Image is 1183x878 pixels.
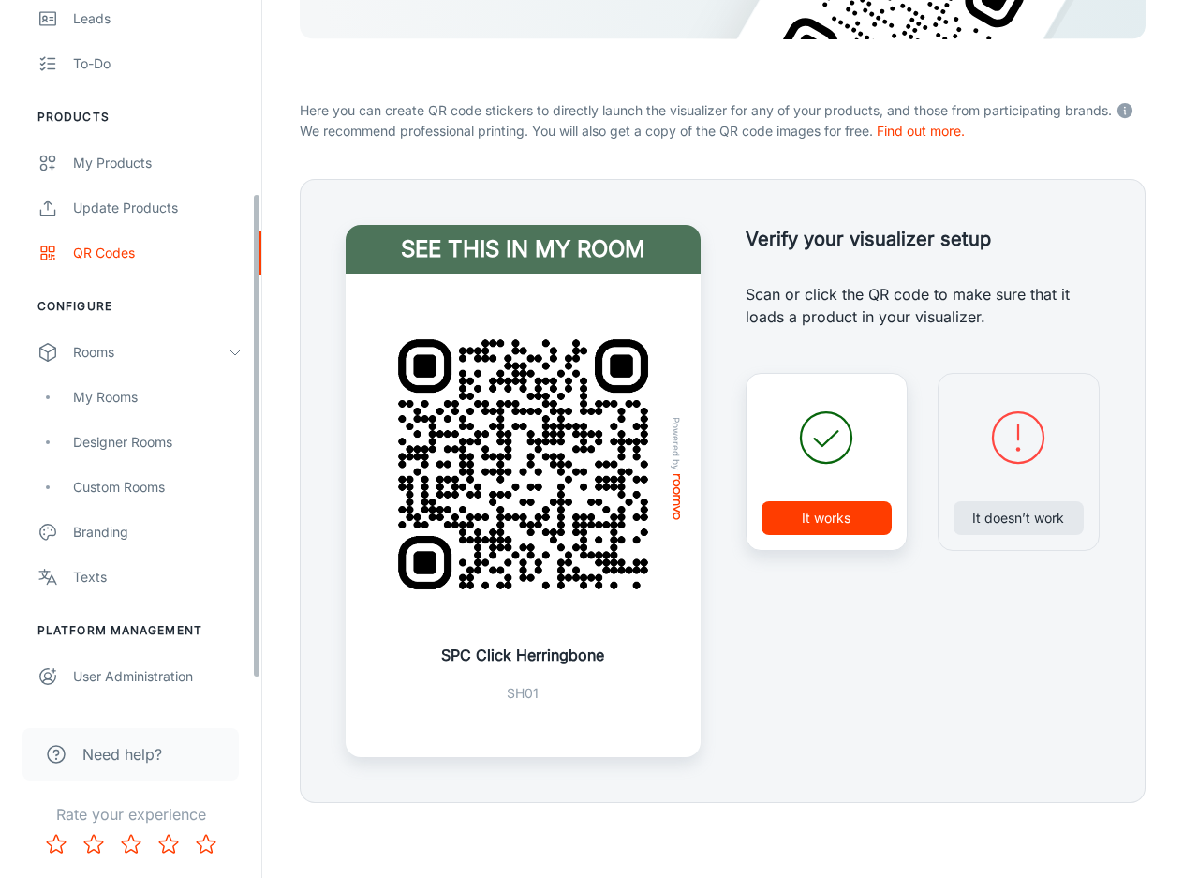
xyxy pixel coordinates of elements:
h5: Verify your visualizer setup [746,225,1101,253]
a: See this in my roomQR Code ExamplePowered byroomvoSPC Click HerringboneSH01 [346,225,701,757]
p: SH01 [441,683,604,704]
div: My Products [73,153,243,173]
p: Scan or click the QR code to make sure that it loads a product in your visualizer. [746,283,1101,328]
button: Rate 2 star [75,826,112,863]
span: Powered by [667,417,686,470]
p: We recommend professional printing. You will also get a copy of the QR code images for free. [300,121,1146,141]
div: Leads [73,8,243,29]
img: roomvo [673,474,680,520]
button: Rate 1 star [37,826,75,863]
img: QR Code Example [368,309,678,619]
p: Rate your experience [15,803,246,826]
p: SPC Click Herringbone [441,644,604,666]
h4: See this in my room [346,225,701,274]
button: Rate 4 star [150,826,187,863]
button: Rate 3 star [112,826,150,863]
div: Branding [73,522,243,543]
button: It doesn’t work [954,501,1084,535]
div: Update Products [73,198,243,218]
div: QR Codes [73,243,243,263]
a: Find out more. [877,123,965,139]
div: My Rooms [73,387,243,408]
div: Texts [73,567,243,588]
div: User Administration [73,666,243,687]
button: It works [762,501,892,535]
div: To-do [73,53,243,74]
div: Custom Rooms [73,477,243,498]
button: Rate 5 star [187,826,225,863]
span: Need help? [82,743,162,766]
div: Designer Rooms [73,432,243,453]
div: Rooms [73,342,228,363]
p: Here you can create QR code stickers to directly launch the visualizer for any of your products, ... [300,97,1146,121]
